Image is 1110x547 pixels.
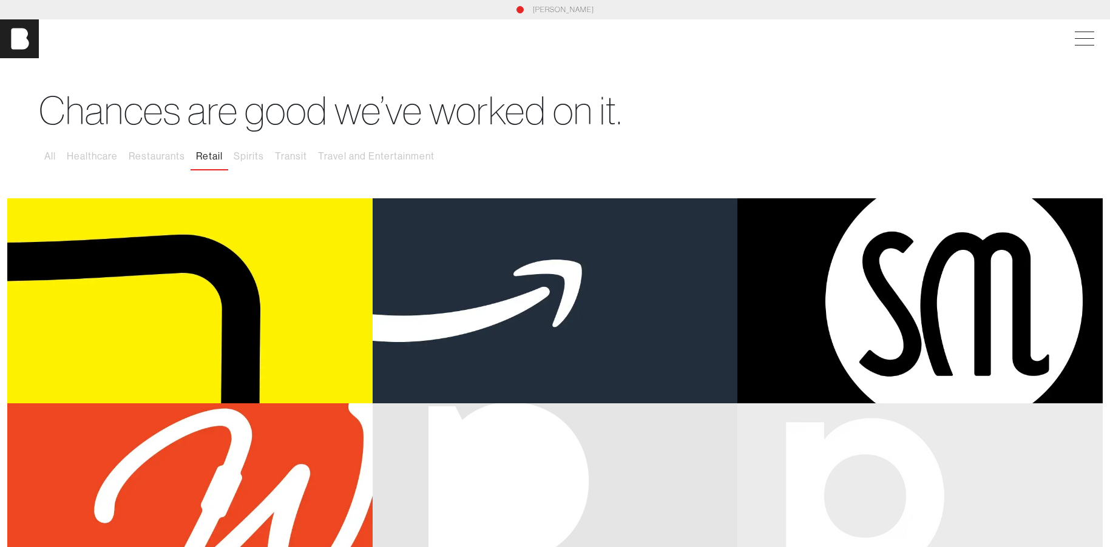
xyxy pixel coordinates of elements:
[313,144,440,169] button: Travel and Entertainment
[269,144,313,169] button: Transit
[39,144,61,169] button: All
[191,144,228,169] button: Retail
[61,144,123,169] button: Healthcare
[533,4,594,15] a: [PERSON_NAME]
[228,144,269,169] button: Spirits
[39,87,1071,134] h1: Chances are good we’ve worked on it.
[123,144,191,169] button: Restaurants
